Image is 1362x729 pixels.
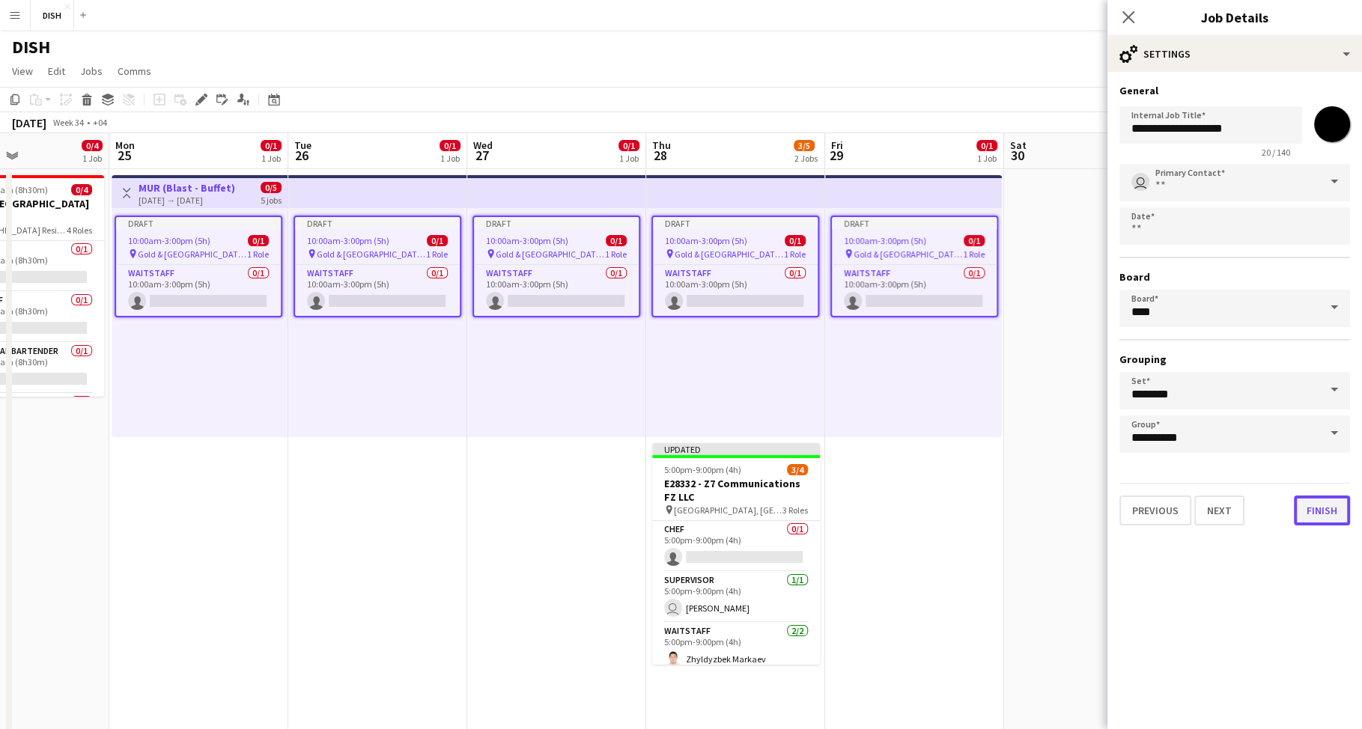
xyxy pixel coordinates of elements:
span: 10:00am-3:00pm (5h) [128,235,210,246]
app-card-role: Supervisor1/15:00pm-9:00pm (4h) [PERSON_NAME] [652,572,820,623]
div: Settings [1107,36,1362,72]
app-card-role: Waitstaff0/110:00am-3:00pm (5h) [116,265,281,316]
h3: E28332 - Z7 Communications FZ LLC [652,477,820,504]
span: 3/4 [787,464,808,475]
span: Wed [473,138,493,152]
span: 10:00am-3:00pm (5h) [486,235,568,246]
span: 4 Roles [67,225,92,236]
span: 20 / 140 [1250,147,1302,158]
span: 28 [650,147,671,164]
app-job-card: Draft10:00am-3:00pm (5h)0/1 Gold & [GEOGRAPHIC_DATA], [PERSON_NAME] Rd - Al Quoz - Al Quoz Indust... [115,216,282,317]
span: 26 [292,147,311,164]
div: [DATE] [12,115,46,130]
app-card-role: Waitstaff2/25:00pm-9:00pm (4h)Zhyldyzbek Markaev [652,623,820,695]
span: 0/1 [427,235,448,246]
a: View [6,61,39,81]
h3: Job Details [1107,7,1362,27]
span: 30 [1008,147,1027,164]
div: 1 Job [82,153,102,164]
span: Gold & [GEOGRAPHIC_DATA], [PERSON_NAME] Rd - Al Quoz - Al Quoz Industrial Area 3 - [GEOGRAPHIC_DA... [496,248,605,260]
app-job-card: Updated5:00pm-9:00pm (4h)3/4E28332 - Z7 Communications FZ LLC [GEOGRAPHIC_DATA], [GEOGRAPHIC_DATA... [652,443,820,665]
h1: DISH [12,36,50,58]
span: 0/1 [976,140,997,151]
span: 5:00pm-9:00pm (4h) [664,464,741,475]
span: 0/4 [71,184,92,195]
div: Draft [295,217,460,229]
span: Gold & [GEOGRAPHIC_DATA], [PERSON_NAME] Rd - Al Quoz - Al Quoz Industrial Area 3 - [GEOGRAPHIC_DA... [854,248,963,260]
span: 0/4 [82,140,103,151]
a: Edit [42,61,71,81]
div: 1 Job [619,153,639,164]
span: 0/1 [785,235,806,246]
span: Mon [115,138,135,152]
app-card-role: Waitstaff0/110:00am-3:00pm (5h) [295,265,460,316]
button: DISH [31,1,74,30]
app-card-role: Chef0/15:00pm-9:00pm (4h) [652,521,820,572]
div: 5 jobs [261,193,282,206]
div: [DATE] → [DATE] [139,195,235,206]
span: Sat [1010,138,1027,152]
span: 1 Role [963,248,985,260]
span: Week 34 [49,117,87,128]
app-card-role: Waitstaff0/110:00am-3:00pm (5h) [653,265,818,316]
span: 1 Role [247,248,269,260]
span: 3 Roles [782,504,808,516]
span: Jobs [80,64,103,78]
span: Tue [294,138,311,152]
span: 27 [471,147,493,164]
button: Finish [1294,495,1350,525]
span: 3/5 [794,140,815,151]
span: 0/1 [606,235,627,246]
button: Next [1194,495,1244,525]
div: 2 Jobs [794,153,818,164]
span: 29 [829,147,843,164]
div: 1 Job [440,153,460,164]
span: 10:00am-3:00pm (5h) [307,235,389,246]
div: 1 Job [261,153,281,164]
app-job-card: Draft10:00am-3:00pm (5h)0/1 Gold & [GEOGRAPHIC_DATA], [PERSON_NAME] Rd - Al Quoz - Al Quoz Indust... [472,216,640,317]
app-card-role: Waitstaff0/110:00am-3:00pm (5h) [474,265,639,316]
app-card-role: Waitstaff0/110:00am-3:00pm (5h) [832,265,997,316]
span: 1 Role [605,248,627,260]
span: Gold & [GEOGRAPHIC_DATA], [PERSON_NAME] Rd - Al Quoz - Al Quoz Industrial Area 3 - [GEOGRAPHIC_DA... [317,248,426,260]
app-job-card: Draft10:00am-3:00pm (5h)0/1 Gold & [GEOGRAPHIC_DATA], [PERSON_NAME] Rd - Al Quoz - Al Quoz Indust... [651,216,819,317]
span: Edit [48,64,65,78]
span: 10:00am-3:00pm (5h) [665,235,747,246]
span: Comms [118,64,151,78]
div: Draft [116,217,281,229]
div: +04 [93,117,107,128]
span: 0/1 [248,235,269,246]
span: 0/5 [261,182,282,193]
h3: MUR (Blast - Buffet) [139,181,235,195]
span: 0/1 [261,140,282,151]
span: Gold & [GEOGRAPHIC_DATA], [PERSON_NAME] Rd - Al Quoz - Al Quoz Industrial Area 3 - [GEOGRAPHIC_DA... [138,248,247,260]
span: View [12,64,33,78]
span: 0/1 [440,140,460,151]
div: Draft [653,217,818,229]
a: Comms [112,61,157,81]
div: Updated [652,443,820,455]
span: [GEOGRAPHIC_DATA], [GEOGRAPHIC_DATA] [674,504,782,516]
span: 1 Role [426,248,448,260]
span: 10:00am-3:00pm (5h) [844,235,926,246]
span: Thu [652,138,671,152]
h3: Board [1119,270,1350,284]
span: 0/1 [618,140,639,151]
span: 25 [113,147,135,164]
span: Fri [831,138,843,152]
a: Jobs [74,61,109,81]
span: 1 Role [784,248,806,260]
div: 1 Job [977,153,997,164]
button: Previous [1119,495,1191,525]
span: 0/1 [964,235,985,246]
app-job-card: Draft10:00am-3:00pm (5h)0/1 Gold & [GEOGRAPHIC_DATA], [PERSON_NAME] Rd - Al Quoz - Al Quoz Indust... [830,216,998,317]
div: Draft [832,217,997,229]
app-job-card: Draft10:00am-3:00pm (5h)0/1 Gold & [GEOGRAPHIC_DATA], [PERSON_NAME] Rd - Al Quoz - Al Quoz Indust... [294,216,461,317]
div: Draft [474,217,639,229]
